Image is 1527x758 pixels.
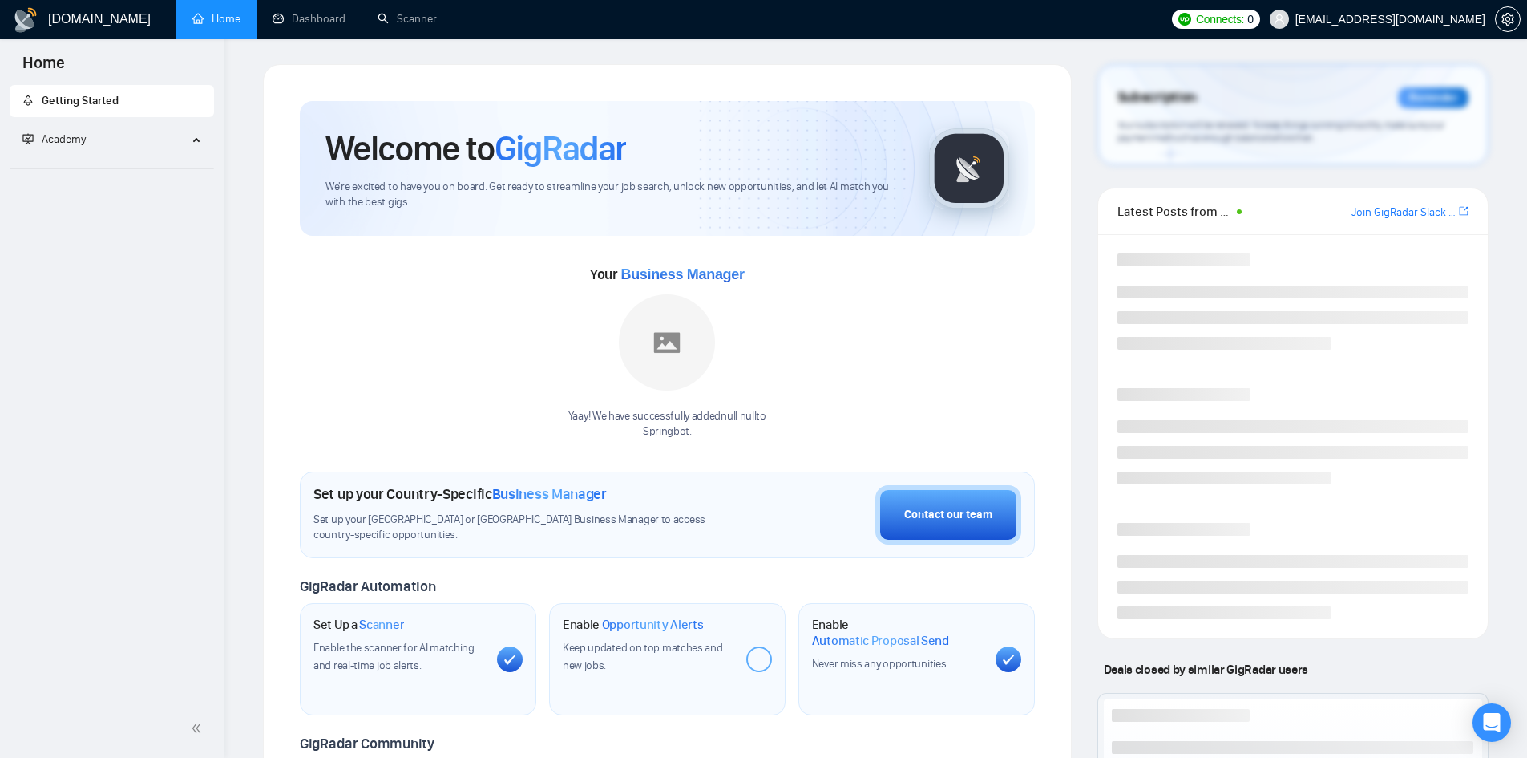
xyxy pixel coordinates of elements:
[22,133,34,144] span: fund-projection-screen
[359,617,404,633] span: Scanner
[495,127,626,170] span: GigRadar
[1117,201,1232,221] span: Latest Posts from the GigRadar Community
[10,85,214,117] li: Getting Started
[492,485,607,503] span: Business Manager
[1495,6,1521,32] button: setting
[1459,204,1468,219] a: export
[10,51,78,85] span: Home
[10,162,214,172] li: Academy Homepage
[1495,13,1521,26] a: setting
[192,12,240,26] a: homeHome
[812,617,983,648] h1: Enable
[1117,119,1444,144] span: Your subscription will be renewed. To keep things running smoothly, make sure your payment method...
[875,485,1021,545] button: Contact our team
[1178,13,1191,26] img: upwork-logo.png
[313,641,475,672] span: Enable the scanner for AI matching and real-time job alerts.
[619,294,715,391] img: placeholder.png
[300,735,434,752] span: GigRadar Community
[313,513,738,543] span: Set up your [GEOGRAPHIC_DATA] or [GEOGRAPHIC_DATA] Business Manager to access country-specific op...
[1117,84,1197,111] span: Subscription
[1496,13,1520,26] span: setting
[42,132,86,146] span: Academy
[378,12,437,26] a: searchScanner
[1351,204,1456,221] a: Join GigRadar Slack Community
[563,641,723,672] span: Keep updated on top matches and new jobs.
[22,132,86,146] span: Academy
[1247,10,1254,28] span: 0
[13,7,38,33] img: logo
[42,94,119,107] span: Getting Started
[602,617,704,633] span: Opportunity Alerts
[929,128,1009,209] img: gigradar-logo.png
[904,506,992,524] div: Contact our team
[563,617,704,633] h1: Enable
[22,95,34,106] span: rocket
[1398,87,1468,108] div: Reminder
[590,266,745,283] span: Your
[620,266,744,282] span: Business Manager
[568,424,766,440] p: Springbot .
[325,180,903,210] span: We're excited to have you on board. Get ready to streamline your job search, unlock new opportuni...
[1097,655,1315,683] span: Deals closed by similar GigRadar users
[313,485,607,503] h1: Set up your Country-Specific
[325,127,626,170] h1: Welcome to
[1196,10,1244,28] span: Connects:
[568,409,766,440] div: Yaay! We have successfully added null null to
[191,720,207,736] span: double-left
[300,578,435,595] span: GigRadar Automation
[1472,703,1511,742] div: Open Intercom Messenger
[812,633,949,649] span: Automatic Proposal Send
[1459,205,1468,217] span: export
[1274,14,1285,25] span: user
[812,657,948,671] span: Never miss any opportunities.
[273,12,345,26] a: dashboardDashboard
[313,617,404,633] h1: Set Up a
